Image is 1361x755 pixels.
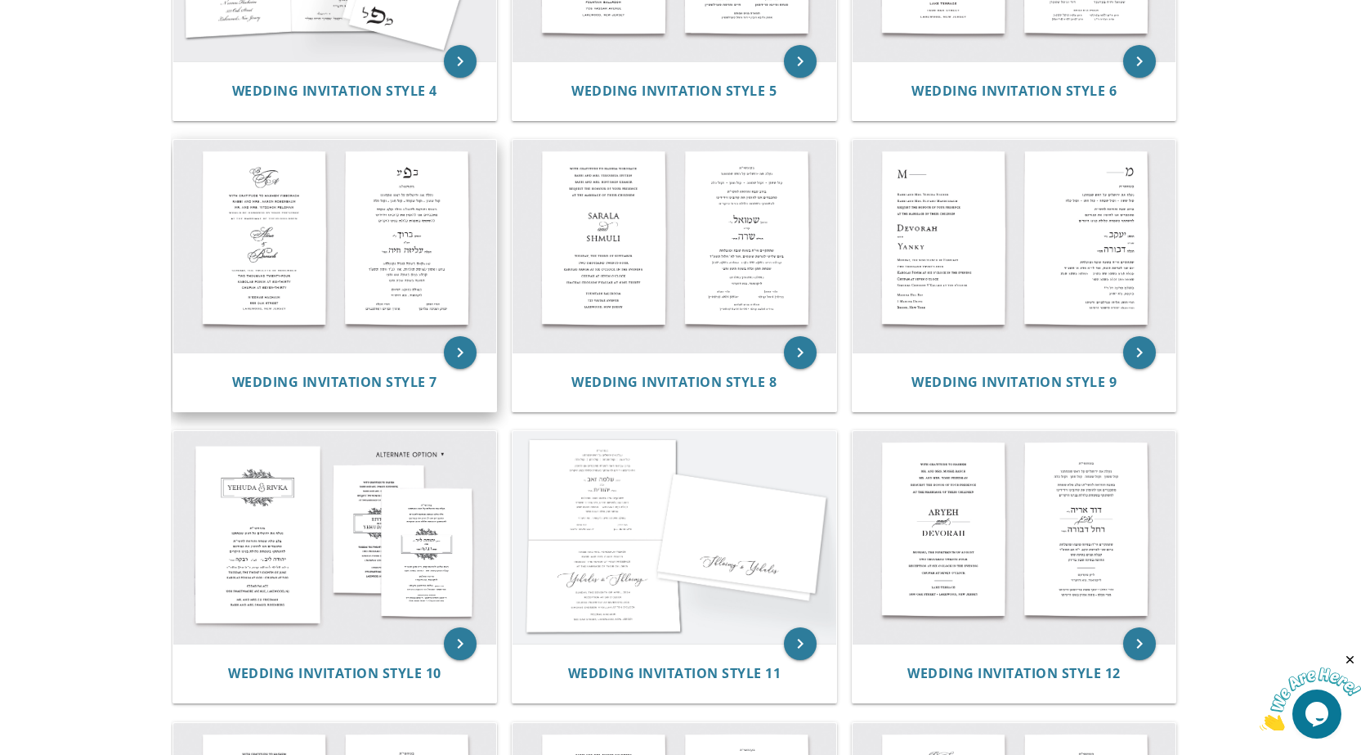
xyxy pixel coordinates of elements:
[232,375,437,390] a: Wedding Invitation Style 7
[853,431,1176,644] img: Wedding Invitation Style 12
[568,666,781,681] a: Wedding Invitation Style 11
[911,82,1117,100] span: Wedding Invitation Style 6
[173,431,497,644] img: Wedding Invitation Style 10
[911,375,1117,390] a: Wedding Invitation Style 9
[444,336,477,369] a: keyboard_arrow_right
[444,45,477,78] a: keyboard_arrow_right
[444,627,477,660] a: keyboard_arrow_right
[571,373,777,391] span: Wedding Invitation Style 8
[1260,653,1361,730] iframe: chat widget
[513,431,836,644] img: Wedding Invitation Style 11
[911,83,1117,99] a: Wedding Invitation Style 6
[853,140,1176,353] img: Wedding Invitation Style 9
[784,45,817,78] a: keyboard_arrow_right
[228,664,441,682] span: Wedding Invitation Style 10
[173,140,497,353] img: Wedding Invitation Style 7
[1123,336,1156,369] a: keyboard_arrow_right
[228,666,441,681] a: Wedding Invitation Style 10
[232,83,437,99] a: Wedding Invitation Style 4
[571,375,777,390] a: Wedding Invitation Style 8
[907,666,1121,681] a: Wedding Invitation Style 12
[232,373,437,391] span: Wedding Invitation Style 7
[784,336,817,369] a: keyboard_arrow_right
[571,83,777,99] a: Wedding Invitation Style 5
[513,140,836,353] img: Wedding Invitation Style 8
[232,82,437,100] span: Wedding Invitation Style 4
[571,82,777,100] span: Wedding Invitation Style 5
[907,664,1121,682] span: Wedding Invitation Style 12
[568,664,781,682] span: Wedding Invitation Style 11
[1123,45,1156,78] a: keyboard_arrow_right
[1123,627,1156,660] a: keyboard_arrow_right
[784,627,817,660] a: keyboard_arrow_right
[911,373,1117,391] span: Wedding Invitation Style 9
